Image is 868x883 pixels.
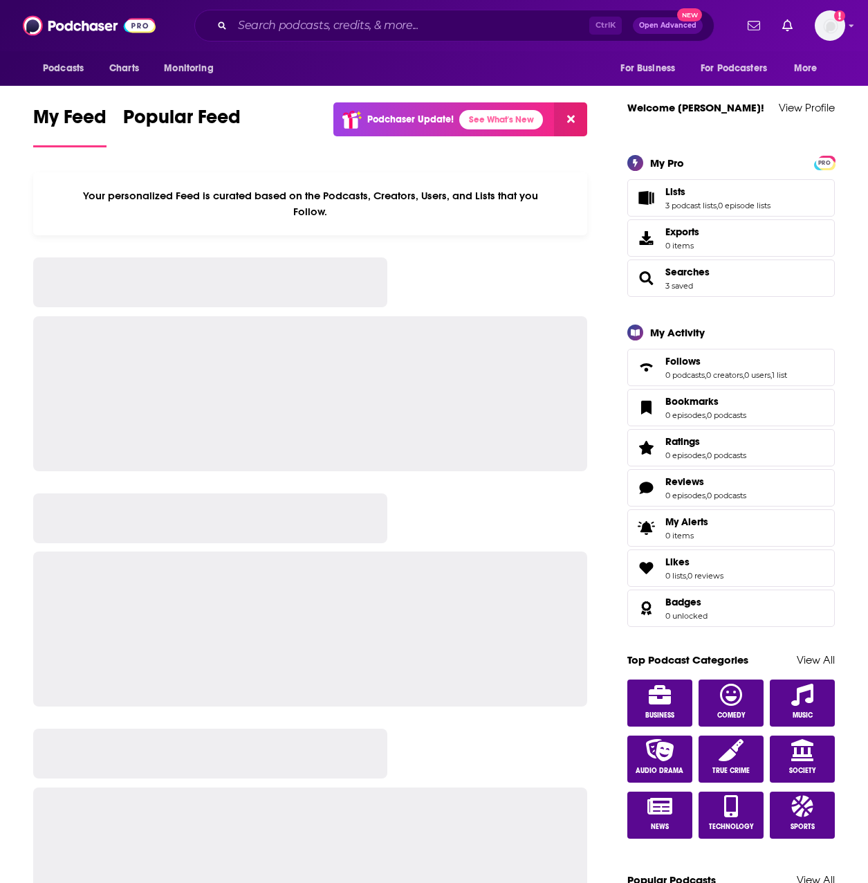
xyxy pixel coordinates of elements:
a: Badges [665,596,708,608]
span: True Crime [712,767,750,775]
a: PRO [816,156,833,167]
a: Comedy [699,680,764,727]
span: News [651,823,669,831]
span: , [705,410,707,420]
span: Audio Drama [636,767,683,775]
a: Follows [665,355,787,367]
a: Sports [770,792,835,839]
a: Reviews [665,475,746,488]
span: Monitoring [164,59,213,78]
span: Popular Feed [123,105,241,137]
a: Popular Feed [123,105,241,147]
p: Podchaser Update! [367,113,454,125]
a: 0 episode lists [718,201,770,210]
img: Podchaser - Follow, Share and Rate Podcasts [23,12,156,39]
a: Society [770,736,835,783]
a: Lists [632,188,660,208]
span: , [743,370,744,380]
span: , [705,450,707,460]
a: Audio Drama [627,736,692,783]
a: 0 lists [665,571,686,581]
a: View Profile [779,101,835,114]
a: Music [770,680,835,727]
a: 0 users [744,370,770,380]
a: Searches [665,266,710,278]
span: 0 items [665,241,699,251]
span: , [705,491,707,500]
a: 0 episodes [665,491,705,500]
a: Top Podcast Categories [627,653,748,666]
a: 0 podcasts [707,491,746,500]
div: My Pro [650,156,684,170]
a: 0 reviews [687,571,723,581]
svg: Add a profile image [834,10,845,21]
button: open menu [784,55,835,82]
a: Bookmarks [665,395,746,408]
a: Exports [627,219,835,257]
a: 0 episodes [665,450,705,460]
span: Searches [627,260,835,297]
button: open menu [692,55,787,82]
span: , [686,571,687,581]
a: Ratings [665,435,746,448]
div: My Activity [650,326,705,339]
span: Exports [665,226,699,238]
a: 0 creators [706,370,743,380]
span: Badges [665,596,701,608]
a: 0 unlocked [665,611,708,621]
span: Bookmarks [665,395,719,408]
span: Sports [791,823,815,831]
span: Podcasts [43,59,84,78]
button: Open AdvancedNew [633,17,703,34]
a: 3 podcast lists [665,201,717,210]
span: Business [645,711,674,720]
a: Badges [632,599,660,618]
span: Technology [709,823,754,831]
button: open menu [33,55,102,82]
a: 0 podcasts [665,370,705,380]
span: Ratings [627,429,835,466]
span: , [705,370,706,380]
span: Bookmarks [627,389,835,426]
a: My Alerts [627,509,835,547]
a: View All [797,653,835,666]
a: Bookmarks [632,398,660,417]
span: My Alerts [665,516,708,528]
div: Your personalized Feed is curated based on the Podcasts, Creators, Users, and Lists that you Follow. [33,172,587,235]
a: Show notifications dropdown [777,14,798,37]
span: Charts [109,59,139,78]
span: Ratings [665,435,700,448]
a: Likes [632,558,660,578]
a: Lists [665,185,770,198]
span: , [717,201,718,210]
a: 0 podcasts [707,450,746,460]
span: More [794,59,818,78]
span: PRO [816,158,833,168]
span: Exports [632,228,660,248]
span: My Feed [33,105,107,137]
a: Technology [699,792,764,839]
span: Logged in as PUPPublicity [815,10,845,41]
a: Follows [632,358,660,377]
span: Likes [665,556,690,568]
span: Follows [627,349,835,386]
span: My Alerts [632,518,660,538]
a: Welcome [PERSON_NAME]! [627,101,764,114]
span: Lists [665,185,685,198]
img: User Profile [815,10,845,41]
span: Follows [665,355,701,367]
span: Badges [627,590,835,627]
span: Lists [627,179,835,217]
a: 0 episodes [665,410,705,420]
a: 3 saved [665,281,693,291]
button: open menu [611,55,692,82]
a: Charts [100,55,147,82]
span: Society [789,767,816,775]
span: For Podcasters [701,59,767,78]
div: Search podcasts, credits, & more... [194,10,714,42]
a: My Feed [33,105,107,147]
